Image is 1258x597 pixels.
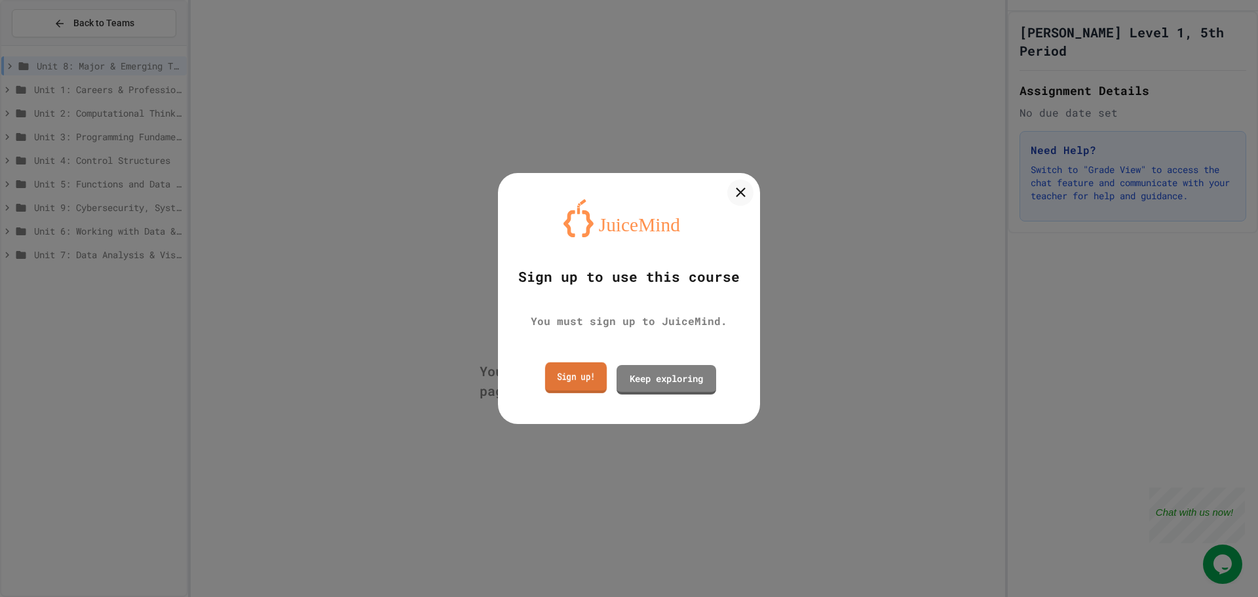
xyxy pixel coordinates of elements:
[518,267,740,288] div: Sign up to use this course
[7,19,84,30] p: Chat with us now!
[563,199,695,237] img: logo-orange.svg
[545,362,607,393] a: Sign up!
[531,313,727,329] div: You must sign up to JuiceMind.
[617,365,716,395] a: Keep exploring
